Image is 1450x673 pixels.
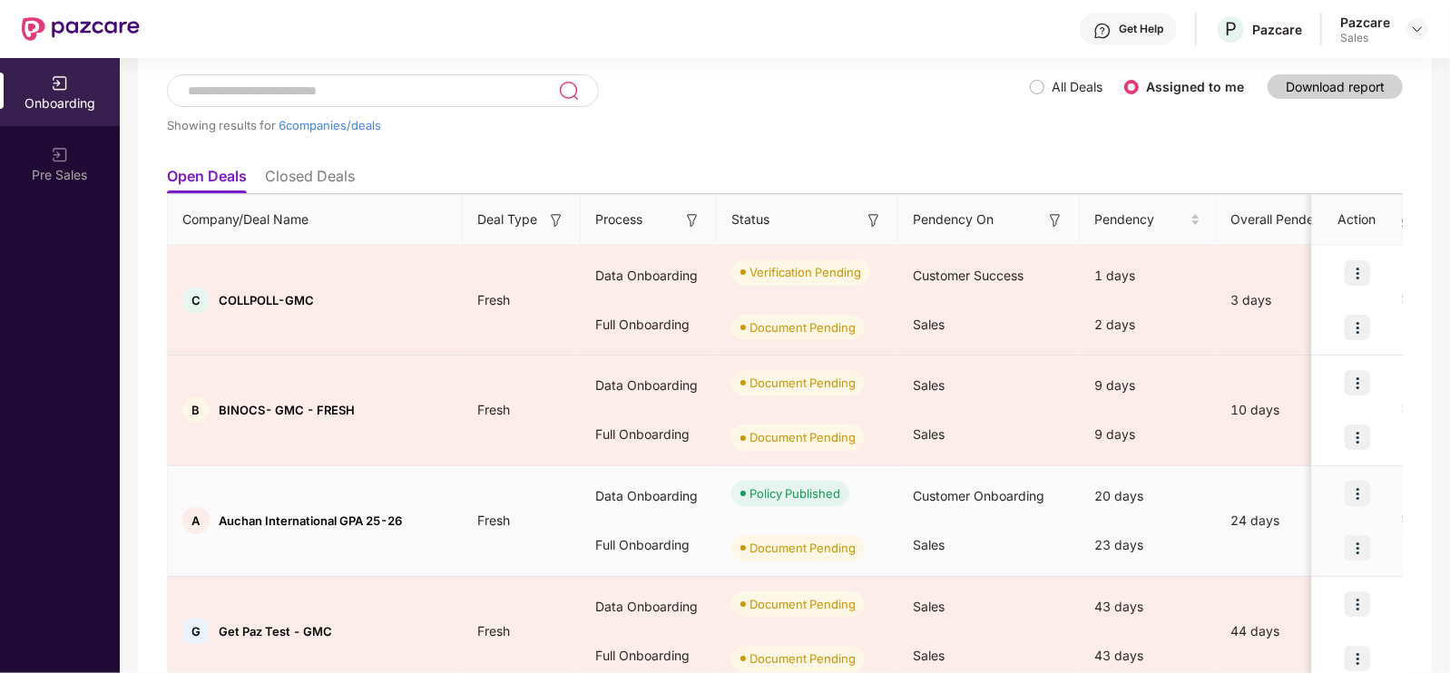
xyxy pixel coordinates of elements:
[463,292,524,307] span: Fresh
[1216,195,1370,245] th: Overall Pendency
[1080,361,1216,410] div: 9 days
[1080,472,1216,521] div: 20 days
[749,595,856,613] div: Document Pending
[581,251,717,300] div: Data Onboarding
[1094,210,1187,229] span: Pendency
[279,118,381,132] span: 6 companies/deals
[749,539,856,557] div: Document Pending
[1216,290,1370,310] div: 3 days
[913,317,945,332] span: Sales
[547,211,565,229] img: svg+xml;base64,PHN2ZyB3aWR0aD0iMTYiIGhlaWdodD0iMTYiIHZpZXdCb3g9IjAgMCAxNiAxNiIgZmlsbD0ibm9uZSIgeG...
[1345,424,1370,450] img: icon
[51,146,69,164] img: svg+xml;base64,PHN2ZyB3aWR0aD0iMjAiIGhlaWdodD0iMjAiIHZpZXdCb3g9IjAgMCAyMCAyMCIgZmlsbD0ibm9uZSIgeG...
[581,410,717,459] div: Full Onboarding
[1080,195,1216,245] th: Pendency
[167,118,1030,132] div: Showing results for
[22,17,140,41] img: New Pazcare Logo
[1345,646,1370,671] img: icon
[913,210,994,229] span: Pendency On
[463,623,524,639] span: Fresh
[219,293,314,307] span: COLLPOLL-GMC
[1345,370,1370,395] img: icon
[265,167,355,193] li: Closed Deals
[1312,195,1403,245] th: Action
[1252,21,1302,38] div: Pazcare
[1268,74,1403,99] button: Download report
[1046,211,1064,229] img: svg+xml;base64,PHN2ZyB3aWR0aD0iMTYiIGhlaWdodD0iMTYiIHZpZXdCb3g9IjAgMCAxNiAxNiIgZmlsbD0ibm9uZSIgeG...
[219,403,355,417] span: BINOCS- GMC - FRESH
[168,195,463,245] th: Company/Deal Name
[182,287,210,314] div: C
[1225,18,1237,40] span: P
[913,537,945,552] span: Sales
[219,513,402,528] span: Auchan International GPA 25-26
[219,624,332,639] span: Get Paz Test - GMC
[463,402,524,417] span: Fresh
[182,507,210,534] div: A
[463,512,524,528] span: Fresh
[1146,79,1244,94] label: Assigned to me
[913,648,945,663] span: Sales
[913,599,945,614] span: Sales
[865,211,883,229] img: svg+xml;base64,PHN2ZyB3aWR0aD0iMTYiIGhlaWdodD0iMTYiIHZpZXdCb3g9IjAgMCAxNiAxNiIgZmlsbD0ibm9uZSIgeG...
[1080,410,1216,459] div: 9 days
[1080,300,1216,349] div: 2 days
[1052,79,1102,94] label: All Deals
[1080,582,1216,631] div: 43 days
[595,210,642,229] span: Process
[581,361,717,410] div: Data Onboarding
[913,268,1024,283] span: Customer Success
[1216,400,1370,420] div: 10 days
[581,300,717,349] div: Full Onboarding
[749,428,856,446] div: Document Pending
[749,263,861,281] div: Verification Pending
[1345,535,1370,561] img: icon
[1119,22,1163,36] div: Get Help
[1410,22,1425,36] img: svg+xml;base64,PHN2ZyBpZD0iRHJvcGRvd24tMzJ4MzIiIHhtbG5zPSJodHRwOi8vd3d3LnczLm9yZy8yMDAwL3N2ZyIgd2...
[182,618,210,645] div: G
[182,396,210,424] div: B
[913,377,945,393] span: Sales
[1345,591,1370,617] img: icon
[581,521,717,570] div: Full Onboarding
[1093,22,1112,40] img: svg+xml;base64,PHN2ZyBpZD0iSGVscC0zMngzMiIgeG1sbnM9Imh0dHA6Ly93d3cudzMub3JnLzIwMDAvc3ZnIiB3aWR0aD...
[1345,481,1370,506] img: icon
[1080,521,1216,570] div: 23 days
[1340,31,1390,45] div: Sales
[1340,14,1390,31] div: Pazcare
[683,211,701,229] img: svg+xml;base64,PHN2ZyB3aWR0aD0iMTYiIGhlaWdodD0iMTYiIHZpZXdCb3g9IjAgMCAxNiAxNiIgZmlsbD0ibm9uZSIgeG...
[749,484,840,502] div: Policy Published
[1345,260,1370,286] img: icon
[581,582,717,631] div: Data Onboarding
[913,426,945,442] span: Sales
[913,488,1044,503] span: Customer Onboarding
[1216,621,1370,641] div: 44 days
[167,167,247,193] li: Open Deals
[749,318,856,336] div: Document Pending
[749,374,856,392] div: Document Pending
[558,80,579,102] img: svg+xml;base64,PHN2ZyB3aWR0aD0iMjQiIGhlaWdodD0iMjUiIHZpZXdCb3g9IjAgMCAyNCAyNSIgZmlsbD0ibm9uZSIgeG...
[749,649,856,668] div: Document Pending
[731,210,769,229] span: Status
[581,472,717,521] div: Data Onboarding
[477,210,537,229] span: Deal Type
[51,74,69,93] img: svg+xml;base64,PHN2ZyB3aWR0aD0iMjAiIGhlaWdodD0iMjAiIHZpZXdCb3g9IjAgMCAyMCAyMCIgZmlsbD0ibm9uZSIgeG...
[1345,315,1370,340] img: icon
[1080,251,1216,300] div: 1 days
[1216,511,1370,531] div: 24 days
